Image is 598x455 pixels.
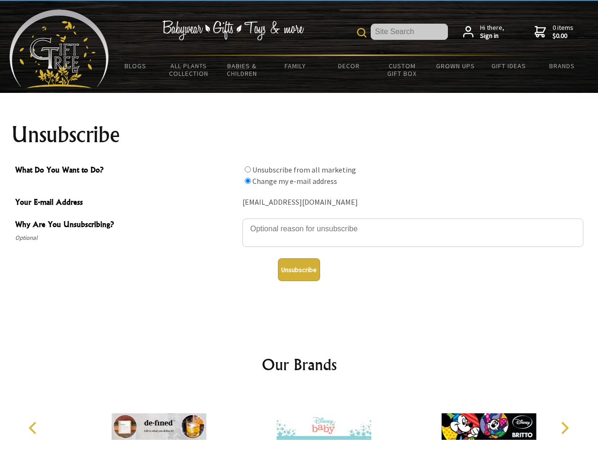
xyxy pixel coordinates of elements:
[19,353,580,376] h2: Our Brands
[15,164,238,178] span: What Do You Want to Do?
[536,56,589,76] a: Brands
[15,196,238,210] span: Your E-mail Address
[245,178,251,184] input: What Do You Want to Do?
[553,32,573,40] strong: $0.00
[375,56,429,83] a: Custom Gift Box
[109,56,162,76] a: BLOGS
[322,56,375,76] a: Decor
[480,24,504,40] span: Hi there,
[252,165,356,174] label: Unsubscribe from all marketing
[553,23,573,40] span: 0 items
[162,20,304,40] img: Babywear - Gifts - Toys & more
[15,232,238,244] span: Optional
[269,56,322,76] a: Family
[463,24,504,40] a: Hi there,Sign in
[371,24,448,40] input: Site Search
[15,218,238,232] span: Why Are You Unsubscribing?
[242,218,583,247] textarea: Why Are You Unsubscribing?
[242,195,583,210] div: [EMAIL_ADDRESS][DOMAIN_NAME]
[245,166,251,173] input: What Do You Want to Do?
[215,56,269,83] a: Babies & Children
[535,24,573,40] a: 0 items$0.00
[554,418,575,438] button: Next
[357,28,366,37] img: product search
[9,9,109,88] img: Babyware - Gifts - Toys and more...
[428,56,482,76] a: Grown Ups
[278,258,320,281] button: Unsubscribe
[480,32,504,40] strong: Sign in
[482,56,536,76] a: Gift Ideas
[24,418,45,438] button: Previous
[11,123,587,146] h1: Unsubscribe
[162,56,216,83] a: All Plants Collection
[252,176,337,186] label: Change my e-mail address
